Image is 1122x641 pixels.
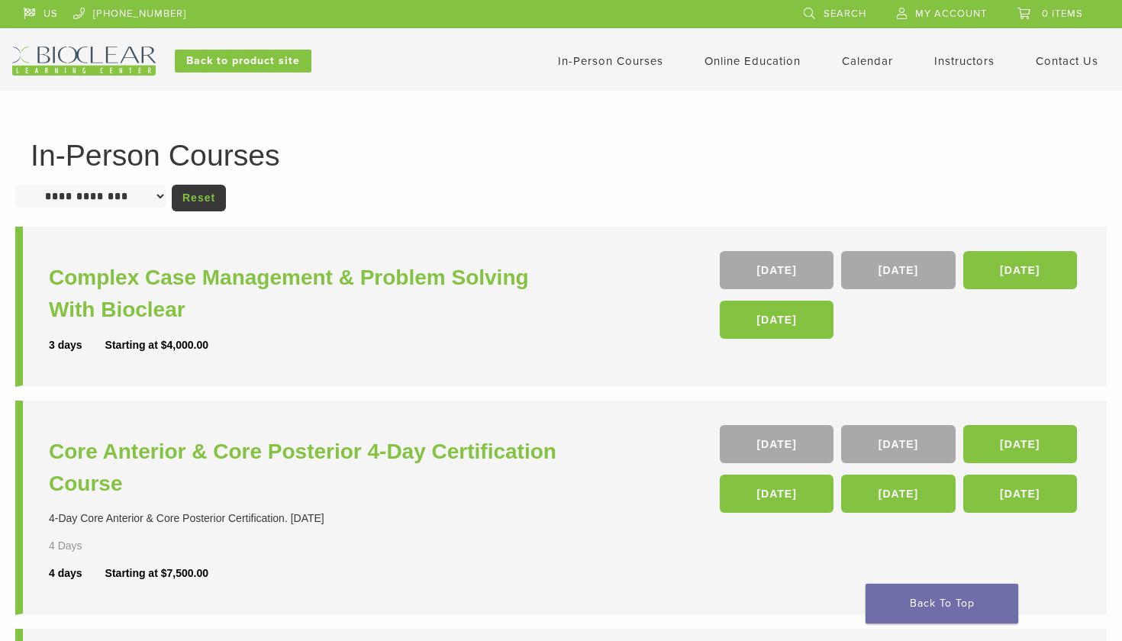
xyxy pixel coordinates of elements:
[842,54,893,68] a: Calendar
[720,425,833,463] a: [DATE]
[720,425,1081,520] div: , , , , ,
[824,8,866,20] span: Search
[172,185,226,211] a: Reset
[704,54,801,68] a: Online Education
[866,584,1018,623] a: Back To Top
[963,251,1077,289] a: [DATE]
[558,54,663,68] a: In-Person Courses
[175,50,311,72] a: Back to product site
[105,565,208,581] div: Starting at $7,500.00
[963,425,1077,463] a: [DATE]
[841,251,955,289] a: [DATE]
[49,511,565,527] div: 4-Day Core Anterior & Core Posterior Certification. [DATE]
[934,54,995,68] a: Instructors
[720,301,833,339] a: [DATE]
[720,251,1081,346] div: , , ,
[49,538,126,554] div: 4 Days
[915,8,987,20] span: My Account
[1036,54,1098,68] a: Contact Us
[31,140,1091,170] h1: In-Person Courses
[49,565,105,581] div: 4 days
[49,262,565,326] a: Complex Case Management & Problem Solving With Bioclear
[841,425,955,463] a: [DATE]
[720,251,833,289] a: [DATE]
[49,337,105,353] div: 3 days
[1042,8,1083,20] span: 0 items
[720,475,833,513] a: [DATE]
[49,436,565,500] a: Core Anterior & Core Posterior 4-Day Certification Course
[105,337,208,353] div: Starting at $4,000.00
[841,475,955,513] a: [DATE]
[963,475,1077,513] a: [DATE]
[12,47,156,76] img: Bioclear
